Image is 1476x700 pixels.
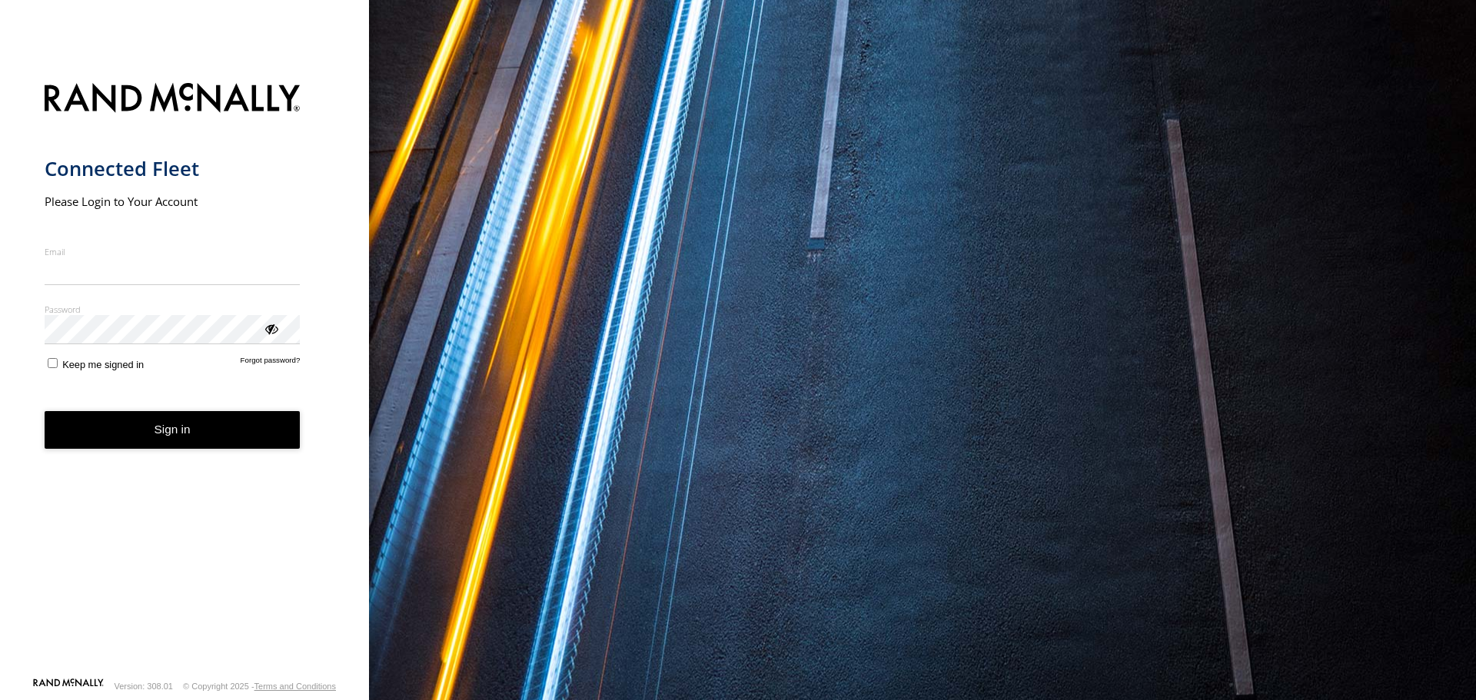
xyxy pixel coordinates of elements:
a: Terms and Conditions [254,682,336,691]
div: ViewPassword [263,320,278,336]
img: Rand McNally [45,80,301,119]
a: Forgot password? [241,356,301,370]
div: © Copyright 2025 - [183,682,336,691]
span: Keep me signed in [62,359,144,370]
h1: Connected Fleet [45,156,301,181]
a: Visit our Website [33,678,104,694]
label: Password [45,304,301,315]
h2: Please Login to Your Account [45,194,301,209]
form: main [45,74,325,677]
button: Sign in [45,411,301,449]
div: Version: 308.01 [115,682,173,691]
input: Keep me signed in [48,358,58,368]
label: Email [45,246,301,257]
